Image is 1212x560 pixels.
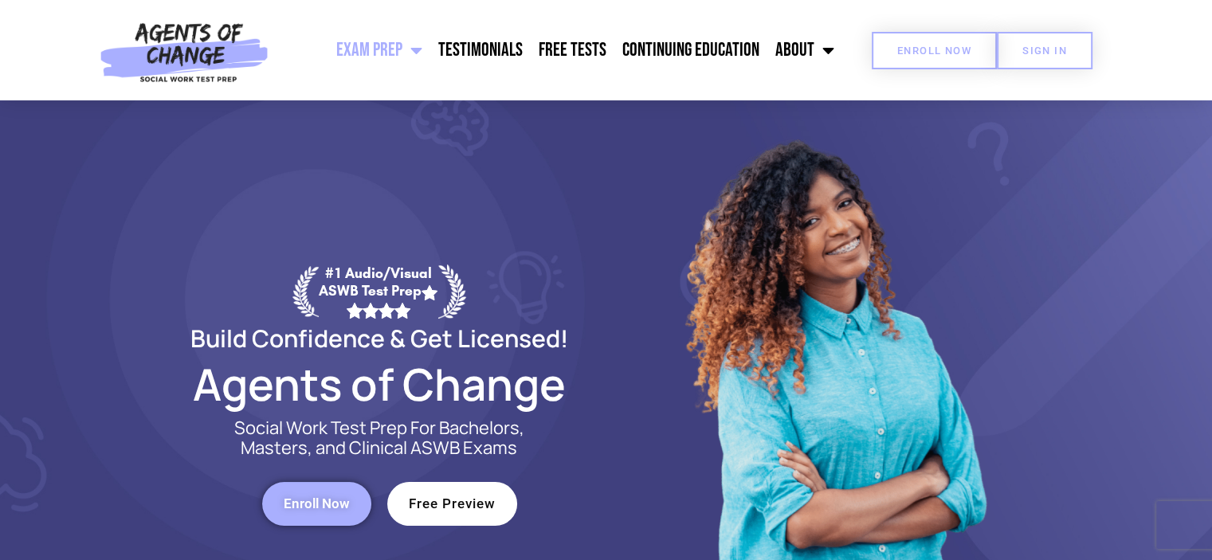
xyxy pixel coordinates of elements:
[328,30,430,70] a: Exam Prep
[319,264,438,318] div: #1 Audio/Visual ASWB Test Prep
[1022,45,1067,56] span: SIGN IN
[531,30,614,70] a: Free Tests
[997,32,1092,69] a: SIGN IN
[284,497,350,511] span: Enroll Now
[152,366,606,402] h2: Agents of Change
[262,482,371,526] a: Enroll Now
[387,482,517,526] a: Free Preview
[897,45,971,56] span: Enroll Now
[216,418,543,458] p: Social Work Test Prep For Bachelors, Masters, and Clinical ASWB Exams
[767,30,842,70] a: About
[614,30,767,70] a: Continuing Education
[409,497,496,511] span: Free Preview
[872,32,997,69] a: Enroll Now
[152,327,606,350] h2: Build Confidence & Get Licensed!
[277,30,842,70] nav: Menu
[430,30,531,70] a: Testimonials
